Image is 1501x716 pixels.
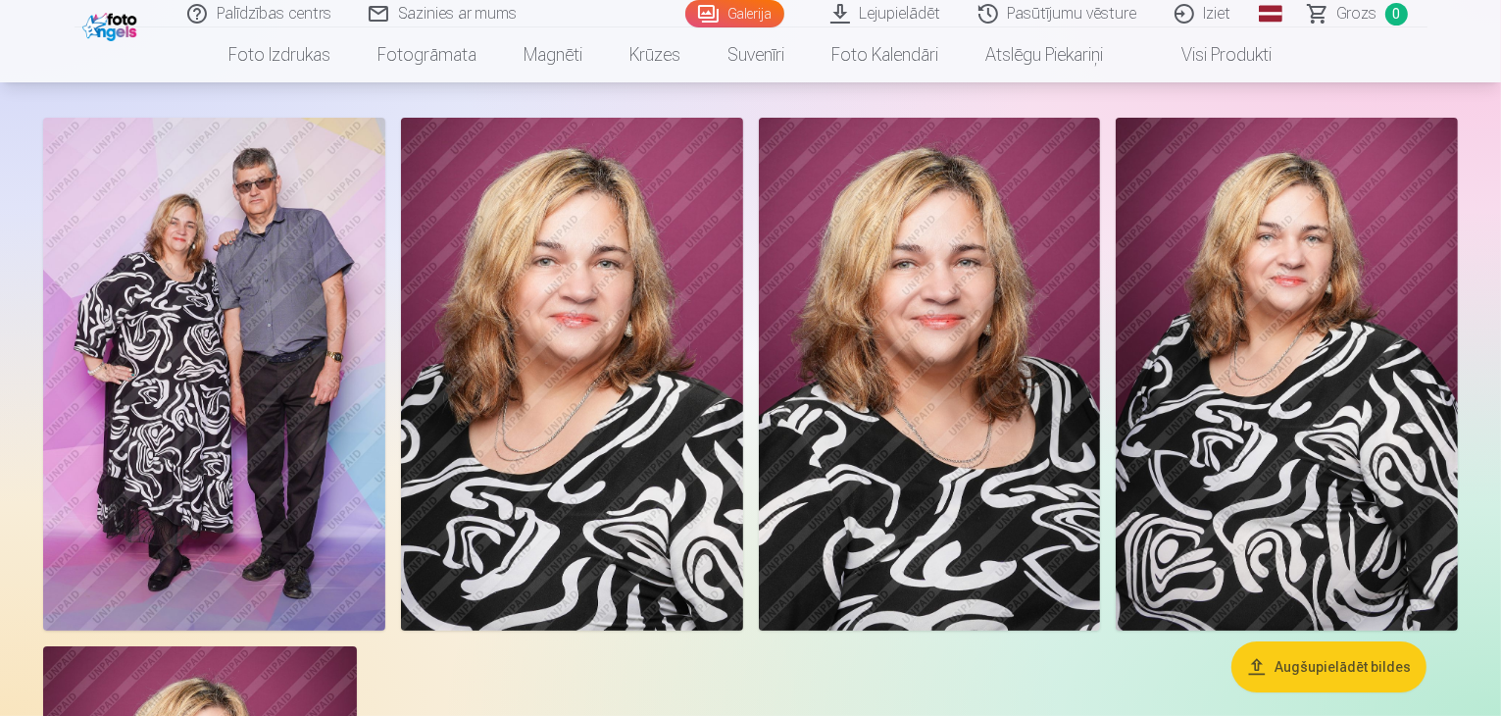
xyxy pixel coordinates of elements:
a: Visi produkti [1127,27,1296,82]
img: /fa1 [82,8,142,41]
button: Augšupielādēt bildes [1231,641,1426,692]
span: 0 [1385,3,1408,26]
a: Foto izdrukas [206,27,355,82]
a: Krūzes [607,27,705,82]
a: Suvenīri [705,27,809,82]
a: Foto kalendāri [809,27,963,82]
a: Fotogrāmata [355,27,501,82]
span: Grozs [1337,2,1377,26]
a: Atslēgu piekariņi [963,27,1127,82]
a: Magnēti [501,27,607,82]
